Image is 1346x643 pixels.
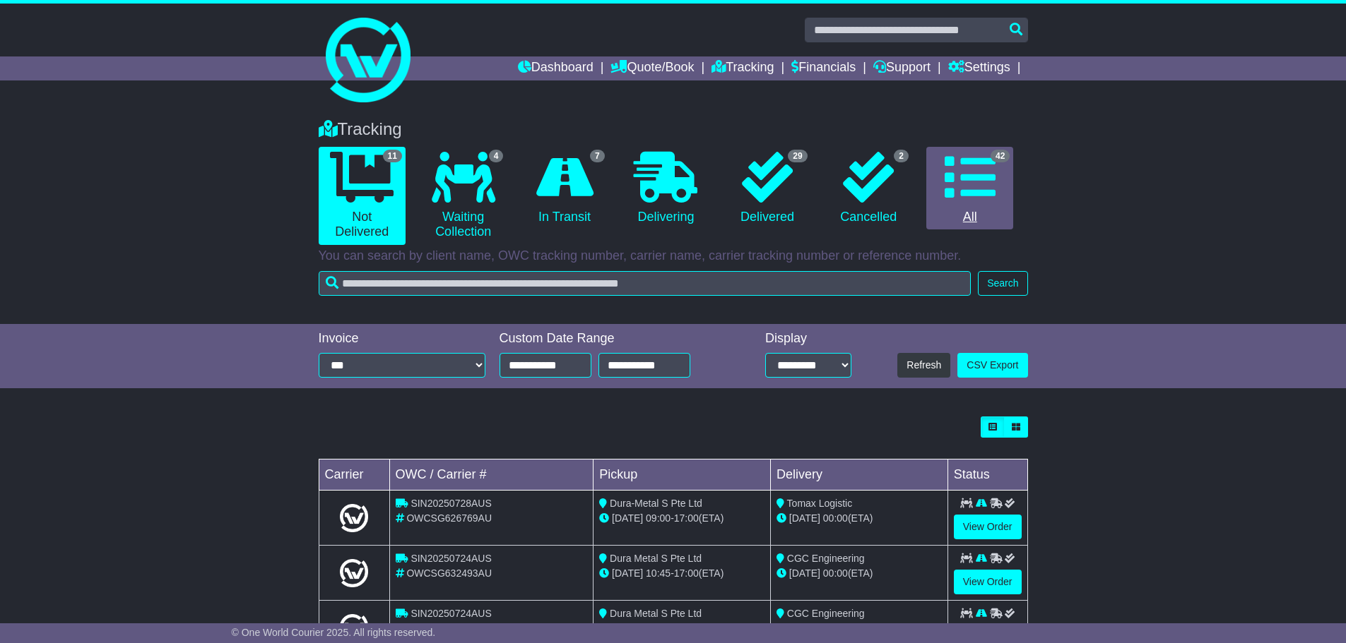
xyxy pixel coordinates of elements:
div: (ETA) [777,621,942,636]
span: SIN20250724AUS [411,553,491,564]
a: 11 Not Delivered [319,147,406,245]
span: [DATE] [789,512,820,524]
span: OWCSG632493AU [406,567,492,579]
span: Tomax Logistic [787,498,853,509]
span: [DATE] [789,567,820,579]
div: Tracking [312,119,1035,140]
a: Financials [791,56,856,80]
span: CGC Engineering [787,608,865,619]
td: Status [947,459,1027,491]
span: [DATE] [612,567,643,579]
div: Custom Date Range [500,331,726,347]
span: 17:00 [674,512,699,524]
span: 10:45 [646,567,671,579]
a: View Order [954,515,1022,539]
div: Invoice [319,331,485,347]
a: Settings [948,56,1010,80]
span: SIN20250724AUS [411,608,491,619]
span: SIN20250728AUS [411,498,491,509]
span: 4 [489,150,504,162]
div: - (ETA) [599,621,764,636]
a: CSV Export [957,353,1027,378]
span: © One World Courier 2025. All rights reserved. [232,627,436,638]
button: Refresh [897,353,950,378]
img: Light [340,559,368,587]
a: 7 In Transit [521,147,608,230]
div: - (ETA) [599,511,764,526]
a: 42 All [926,147,1013,230]
span: 00:00 [823,512,848,524]
div: - (ETA) [599,566,764,581]
span: 00:00 [823,567,848,579]
span: 11 [383,150,402,162]
img: Light [340,614,368,642]
span: Dura Metal S Pte Ltd [610,608,702,619]
div: Display [765,331,851,347]
div: (ETA) [777,566,942,581]
div: (ETA) [777,511,942,526]
span: Dura Metal S Pte Ltd [610,553,702,564]
a: 2 Cancelled [825,147,912,230]
span: 7 [590,150,605,162]
span: [DATE] [612,512,643,524]
td: Carrier [319,459,389,491]
span: 42 [991,150,1010,162]
span: CGC Engineering [787,553,865,564]
span: OWCSG626769AU [406,512,492,524]
span: 2 [894,150,909,162]
td: Delivery [770,459,947,491]
td: OWC / Carrier # [389,459,594,491]
a: Quote/Book [610,56,694,80]
a: Delivering [622,147,709,230]
a: Dashboard [518,56,594,80]
a: 4 Waiting Collection [420,147,507,245]
img: Light [340,504,368,532]
a: View Order [954,570,1022,594]
a: 29 Delivered [724,147,810,230]
a: Support [873,56,931,80]
span: 17:00 [674,567,699,579]
span: Dura-Metal S Pte Ltd [610,498,702,509]
a: Tracking [712,56,774,80]
span: 09:00 [646,512,671,524]
td: Pickup [594,459,771,491]
p: You can search by client name, OWC tracking number, carrier name, carrier tracking number or refe... [319,248,1028,264]
button: Search [978,271,1027,296]
span: 29 [788,150,807,162]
